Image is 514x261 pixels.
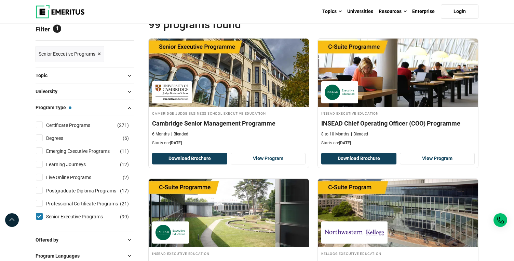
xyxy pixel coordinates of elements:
[123,174,129,181] span: ( )
[46,200,132,207] a: Professional Certificate Programs
[321,131,349,137] p: 8 to 10 Months
[122,201,127,206] span: 21
[120,200,129,207] span: ( )
[170,141,182,145] span: [DATE]
[149,39,309,150] a: Business Management Course by Cambridge Judge Business School Executive Education - October 12, 2...
[155,85,189,100] img: Cambridge Judge Business School Executive Education
[123,134,129,142] span: ( )
[318,39,478,107] img: INSEAD Chief Operating Officer (COO) Programme | Online Leadership Course
[231,153,306,164] a: View Program
[36,72,53,79] span: Topic
[122,162,127,167] span: 12
[36,252,85,260] span: Program Languages
[36,71,134,81] button: Topic
[152,153,227,164] button: Download Brochure
[321,250,475,256] h4: Kellogg Executive Education
[318,179,478,247] img: Chief Marketing Officer Program | Online Digital Marketing Course
[36,236,64,244] span: Offered by
[46,121,104,129] a: Certificate Programs
[36,104,71,111] span: Program Type
[152,131,170,137] p: 6 Months
[98,49,101,59] span: ×
[120,213,129,220] span: ( )
[321,119,475,128] h4: INSEAD Chief Operating Officer (COO) Programme
[321,110,475,116] h4: INSEAD Executive Education
[155,225,186,240] img: INSEAD Executive Education
[321,140,475,146] p: Starts on:
[149,179,309,247] img: Chief Strategy Officer (CSO) Programme | Online Leadership Course
[46,147,123,155] a: Emerging Executive Programs
[325,85,355,100] img: INSEAD Executive Education
[46,134,77,142] a: Degrees
[46,213,117,220] a: Senior Executive Programs
[148,18,313,31] span: 99 Programs found
[152,250,306,256] h4: INSEAD Executive Education
[113,26,134,34] a: Reset all
[39,50,95,58] span: Senior Executive Programs
[152,140,306,146] p: Starts on:
[36,103,134,113] button: Program Type
[171,131,188,137] p: Blended
[149,39,309,107] img: Cambridge Senior Management Programme | Online Business Management Course
[152,119,306,128] h4: Cambridge Senior Management Programme
[339,141,351,145] span: [DATE]
[36,87,134,97] button: University
[120,147,129,155] span: ( )
[36,251,134,261] button: Program Languages
[122,214,127,219] span: 99
[36,46,104,62] a: Senior Executive Programs ×
[36,235,134,245] button: Offered by
[122,148,127,154] span: 11
[119,122,127,128] span: 271
[117,121,129,129] span: ( )
[122,188,127,193] span: 17
[325,225,384,240] img: Kellogg Executive Education
[46,161,99,168] a: Learning Journeys
[441,4,478,19] a: Login
[36,18,134,40] p: Filter
[53,25,61,33] span: 1
[120,187,129,194] span: ( )
[124,135,127,141] span: 6
[321,153,396,164] button: Download Brochure
[318,39,478,150] a: Leadership Course by INSEAD Executive Education - October 14, 2025 INSEAD Executive Education INS...
[46,174,105,181] a: Live Online Programs
[36,88,63,95] span: University
[400,153,475,164] a: View Program
[46,187,130,194] a: Postgraduate Diploma Programs
[124,175,127,180] span: 2
[152,110,306,116] h4: Cambridge Judge Business School Executive Education
[120,161,129,168] span: ( )
[351,131,368,137] p: Blended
